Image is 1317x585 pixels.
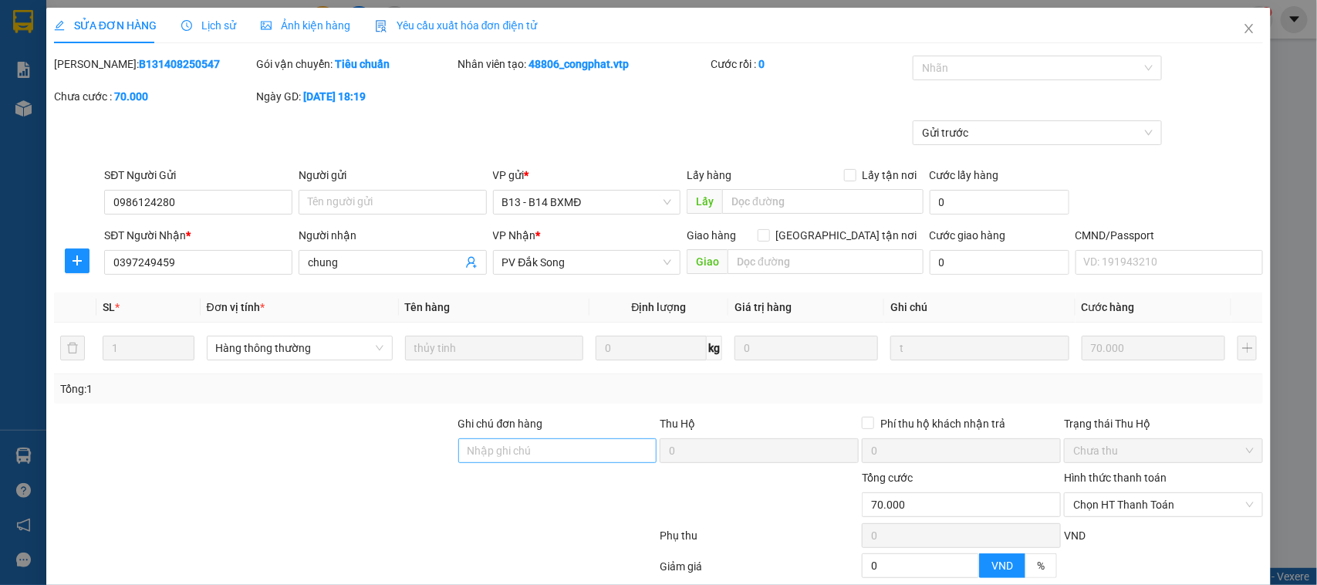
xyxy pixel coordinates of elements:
div: Người gửi [299,167,487,184]
span: Giao hàng [687,229,736,242]
button: plus [1238,336,1257,360]
div: Tổng: 1 [60,380,509,397]
div: Giảm giá [659,558,861,585]
label: Ghi chú đơn hàng [458,418,543,430]
div: VP gửi [493,167,681,184]
span: plus [66,255,89,267]
label: Hình thức thanh toán [1064,472,1167,484]
div: Chưa cước : [54,88,253,105]
button: plus [65,249,89,273]
input: Cước giao hàng [930,250,1069,275]
span: clock-circle [181,20,192,31]
span: Cước hàng [1082,301,1135,313]
b: B131408250547 [139,58,220,70]
input: Ghi chú đơn hàng [458,438,657,463]
span: Yêu cầu xuất hóa đơn điện tử [375,19,538,32]
div: Gói vận chuyển: [256,56,455,73]
span: Hàng thông thường [216,336,383,360]
span: close-circle [1245,500,1255,509]
span: Giao [687,249,728,274]
span: VND [991,560,1013,572]
div: Người nhận [299,227,487,244]
span: Lấy hàng [687,169,731,181]
b: 0 [758,58,765,70]
span: SL [103,301,115,313]
div: [PERSON_NAME]: [54,56,253,73]
span: picture [261,20,272,31]
div: CMND/Passport [1076,227,1264,244]
span: Giá trị hàng [734,301,792,313]
label: Cước giao hàng [930,229,1006,242]
span: Chưa thu [1073,439,1254,462]
div: Phụ thu [659,527,861,554]
span: up [966,556,975,565]
span: % [1037,560,1045,572]
input: Dọc đường [722,189,924,214]
span: Decrease Value [961,566,978,577]
span: Lấy [687,189,722,214]
span: Đơn vị tính [207,301,265,313]
div: SĐT Người Nhận [104,227,292,244]
span: VP Nhận [493,229,536,242]
span: Tên hàng [405,301,451,313]
span: Lấy tận nơi [856,167,924,184]
span: Tổng cước [862,472,913,484]
span: kg [707,336,722,360]
div: SĐT Người Gửi [104,167,292,184]
input: Dọc đường [728,249,924,274]
span: Lịch sử [181,19,236,32]
span: VND [1064,529,1086,542]
span: Định lượng [631,301,686,313]
span: Thu Hộ [660,418,695,430]
input: VD: Bàn, Ghế [405,336,583,360]
span: Chọn HT Thanh Toán [1073,493,1254,516]
input: 0 [1082,336,1225,360]
input: 0 [734,336,878,360]
input: Ghi Chú [890,336,1069,360]
span: user-add [465,256,478,269]
span: B13 - B14 BXMĐ [502,191,672,214]
b: 48806_congphat.vtp [529,58,630,70]
div: Trạng thái Thu Hộ [1064,415,1263,432]
span: Gửi trước [922,121,1153,144]
input: Cước lấy hàng [930,190,1069,215]
span: edit [54,20,65,31]
img: icon [375,20,387,32]
b: 70.000 [114,90,148,103]
span: [GEOGRAPHIC_DATA] tận nơi [770,227,924,244]
div: Nhân viên tạo: [458,56,707,73]
label: Cước lấy hàng [930,169,999,181]
span: SỬA ĐƠN HÀNG [54,19,157,32]
span: PV Đắk Song [502,251,672,274]
span: Ảnh kiện hàng [261,19,350,32]
span: close [1243,22,1255,35]
button: Close [1228,8,1271,51]
span: down [966,567,975,577]
span: Phí thu hộ khách nhận trả [874,415,1011,432]
b: Tiêu chuẩn [335,58,390,70]
div: Cước rồi : [711,56,910,73]
div: Ngày GD: [256,88,455,105]
button: delete [60,336,85,360]
b: [DATE] 18:19 [303,90,366,103]
span: Increase Value [961,554,978,566]
th: Ghi chú [884,292,1075,323]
